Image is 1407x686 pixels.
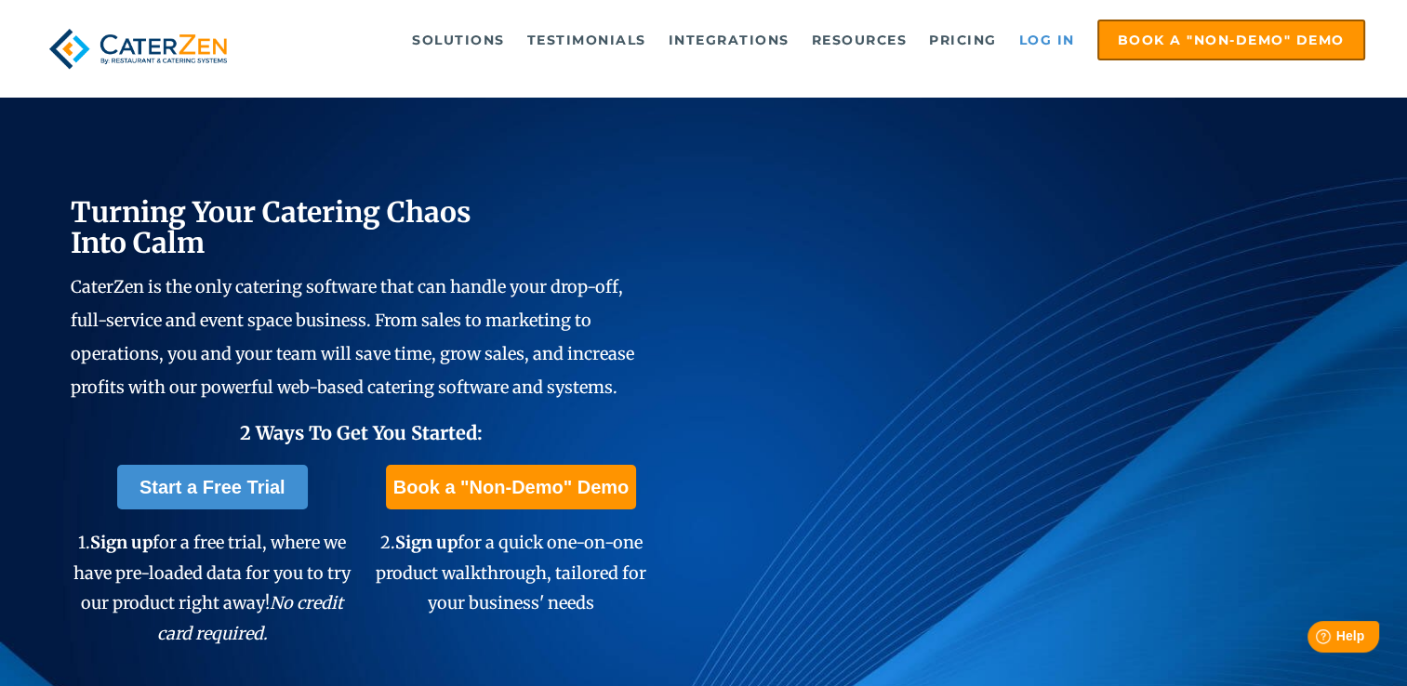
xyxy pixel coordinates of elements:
[803,21,917,59] a: Resources
[71,276,634,398] span: CaterZen is the only catering software that can handle your drop-off, full-service and event spac...
[1010,21,1084,59] a: Log in
[268,20,1364,60] div: Navigation Menu
[518,21,656,59] a: Testimonials
[90,532,153,553] span: Sign up
[386,465,636,509] a: Book a "Non-Demo" Demo
[376,532,646,613] span: 2. for a quick one-on-one product walkthrough, tailored for your business' needs
[42,20,234,78] img: caterzen
[117,465,308,509] a: Start a Free Trial
[395,532,458,553] span: Sign up
[920,21,1006,59] a: Pricing
[1097,20,1365,60] a: Book a "Non-Demo" Demo
[1241,613,1387,666] iframe: Help widget launcher
[157,592,344,643] em: No credit card required.
[73,532,351,643] span: 1. for a free trial, where we have pre-loaded data for you to try our product right away!
[403,21,514,59] a: Solutions
[71,194,471,260] span: Turning Your Catering Chaos Into Calm
[659,21,799,59] a: Integrations
[240,421,483,444] span: 2 Ways To Get You Started:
